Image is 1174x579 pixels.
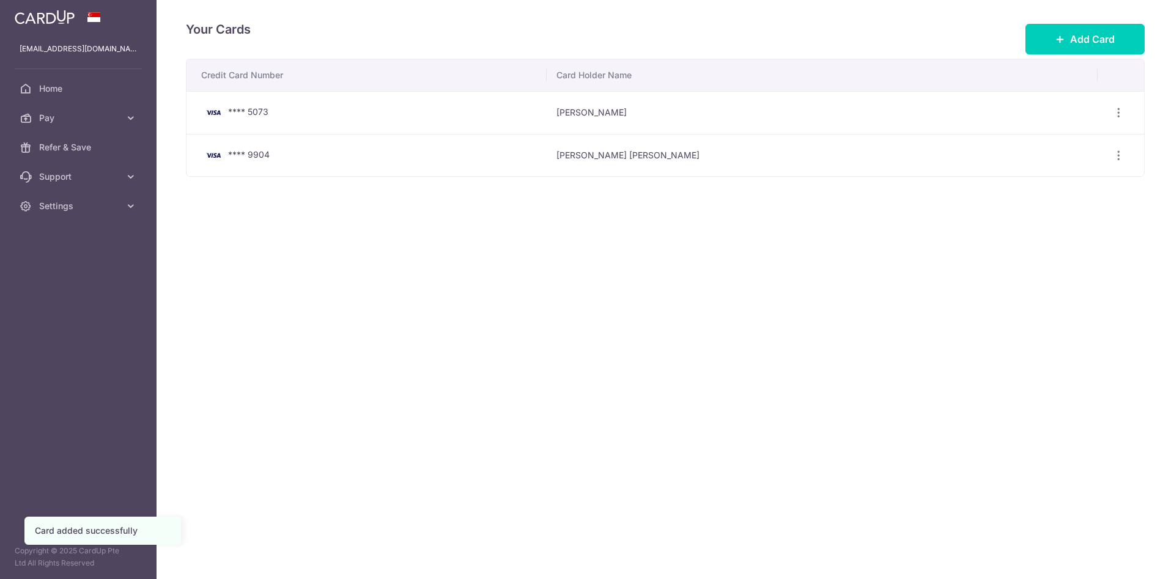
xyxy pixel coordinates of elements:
span: Add Card [1070,32,1115,46]
span: Refer & Save [39,141,120,153]
div: Card added successfully [35,525,171,537]
td: [PERSON_NAME] [PERSON_NAME] [547,134,1097,177]
th: Card Holder Name [547,59,1097,91]
img: Bank Card [201,148,226,163]
img: CardUp [15,10,75,24]
h4: Your Cards [186,20,251,39]
span: Home [39,83,120,95]
span: Settings [39,200,120,212]
th: Credit Card Number [186,59,547,91]
p: [EMAIL_ADDRESS][DOMAIN_NAME] [20,43,137,55]
span: Support [39,171,120,183]
button: Add Card [1025,24,1145,54]
td: [PERSON_NAME] [547,91,1097,134]
img: Bank Card [201,105,226,120]
span: Pay [39,112,120,124]
iframe: Opens a widget where you can find more information [1096,542,1162,573]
